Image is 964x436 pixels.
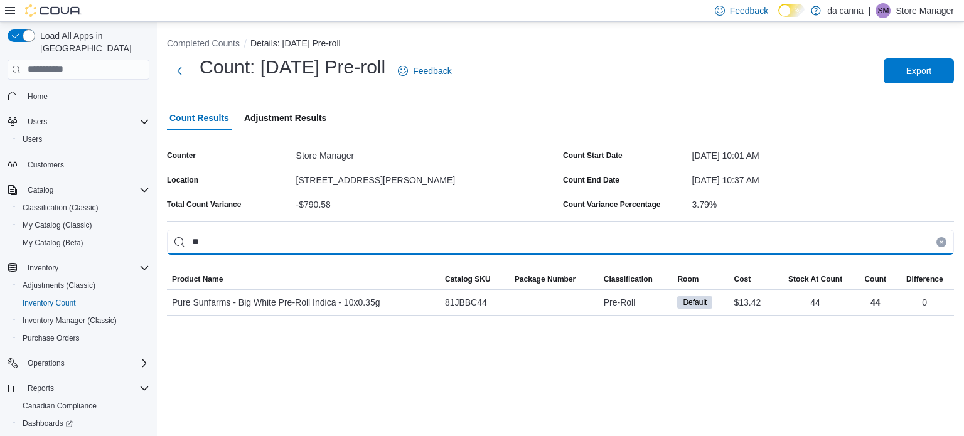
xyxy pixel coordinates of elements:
button: Count [855,269,895,289]
button: Catalog [23,183,58,198]
span: Dashboards [23,418,73,428]
a: Users [18,132,47,147]
div: Store Manager [876,3,891,18]
input: This is a search bar. As you type, the results lower in the page will automatically filter. [167,230,954,255]
p: Store Manager [896,3,954,18]
button: Classification [599,269,673,289]
div: Total Count Variance [167,199,241,210]
span: Users [23,114,149,129]
a: My Catalog (Beta) [18,235,88,250]
span: Pre-Roll [604,295,636,310]
span: Customers [28,160,64,170]
span: Feedback [730,4,768,17]
button: Export [884,58,954,83]
span: Export [906,65,931,77]
label: Count End Date [563,175,619,185]
div: [DATE] 10:01 AM [692,146,954,161]
a: Canadian Compliance [18,398,102,413]
span: Load All Apps in [GEOGRAPHIC_DATA] [35,29,149,55]
label: Location [167,175,198,185]
input: Dark Mode [778,4,805,17]
span: SM [877,3,889,18]
a: My Catalog (Classic) [18,218,97,233]
button: Room [672,269,729,289]
span: Package Number [515,274,576,284]
button: Details: [DATE] Pre-roll [250,38,341,48]
a: Feedback [393,58,456,83]
div: $13.42 [729,290,776,315]
span: Operations [28,358,65,368]
button: Clear input [936,237,946,247]
span: Canadian Compliance [18,398,149,413]
button: Canadian Compliance [13,397,154,415]
label: Count Start Date [563,151,623,161]
span: Stock At Count [788,274,842,284]
a: Purchase Orders [18,331,85,346]
span: Catalog SKU [445,274,491,284]
a: Dashboards [18,416,78,431]
span: Default [683,297,707,308]
span: My Catalog (Beta) [23,238,83,248]
span: Classification [604,274,653,284]
p: 0 [922,295,927,310]
button: Users [13,130,154,148]
span: Classification (Classic) [18,200,149,215]
span: Home [28,92,48,102]
p: | [869,3,871,18]
span: Adjustment Results [244,105,326,130]
a: Inventory Count [18,295,81,311]
span: Pure Sunfarms - Big White Pre-Roll Indica - 10x0.35g [172,295,380,310]
div: -$790.58 [296,194,558,210]
button: Cost [729,269,776,289]
button: My Catalog (Beta) [13,234,154,252]
span: Catalog [23,183,149,198]
span: 81JBBC44 [445,295,487,310]
button: My Catalog (Classic) [13,216,154,234]
a: Adjustments (Classic) [18,278,100,293]
a: Customers [23,157,69,173]
h1: Count: [DATE] Pre-roll [200,55,385,80]
button: Completed Counts [167,38,240,48]
button: Product Name [167,269,440,289]
label: Counter [167,151,196,161]
a: Inventory Manager (Classic) [18,313,122,328]
span: Customers [23,157,149,173]
span: Dashboards [18,416,149,431]
button: Next [167,58,192,83]
span: Default [677,296,712,309]
span: Inventory Manager (Classic) [23,316,117,326]
span: Users [23,134,42,144]
button: Purchase Orders [13,329,154,347]
button: Users [23,114,52,129]
img: Cova [25,4,82,17]
span: Operations [23,356,149,371]
button: Operations [23,356,70,371]
span: Reports [28,383,54,393]
span: My Catalog (Classic) [23,220,92,230]
span: Classification (Classic) [23,203,99,213]
a: Classification (Classic) [18,200,104,215]
div: Store Manager [296,146,558,161]
button: Inventory [3,259,154,277]
button: Stock At Count [775,269,855,289]
button: Adjustments (Classic) [13,277,154,294]
button: Inventory Manager (Classic) [13,312,154,329]
p: 44 [870,295,881,310]
div: [STREET_ADDRESS][PERSON_NAME] [296,170,558,185]
button: Home [3,87,154,105]
span: Count Results [169,105,229,130]
span: Purchase Orders [23,333,80,343]
span: Product Name [172,274,223,284]
span: Reports [23,381,149,396]
span: Room [677,274,699,284]
span: Home [23,88,149,104]
div: [DATE] 10:37 AM [692,170,954,185]
span: Inventory [28,263,58,273]
button: Operations [3,354,154,372]
span: Adjustments (Classic) [18,278,149,293]
nav: An example of EuiBreadcrumbs [167,37,954,52]
button: Customers [3,156,154,174]
button: Reports [3,380,154,397]
button: Inventory Count [13,294,154,312]
div: 44 [775,290,855,315]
